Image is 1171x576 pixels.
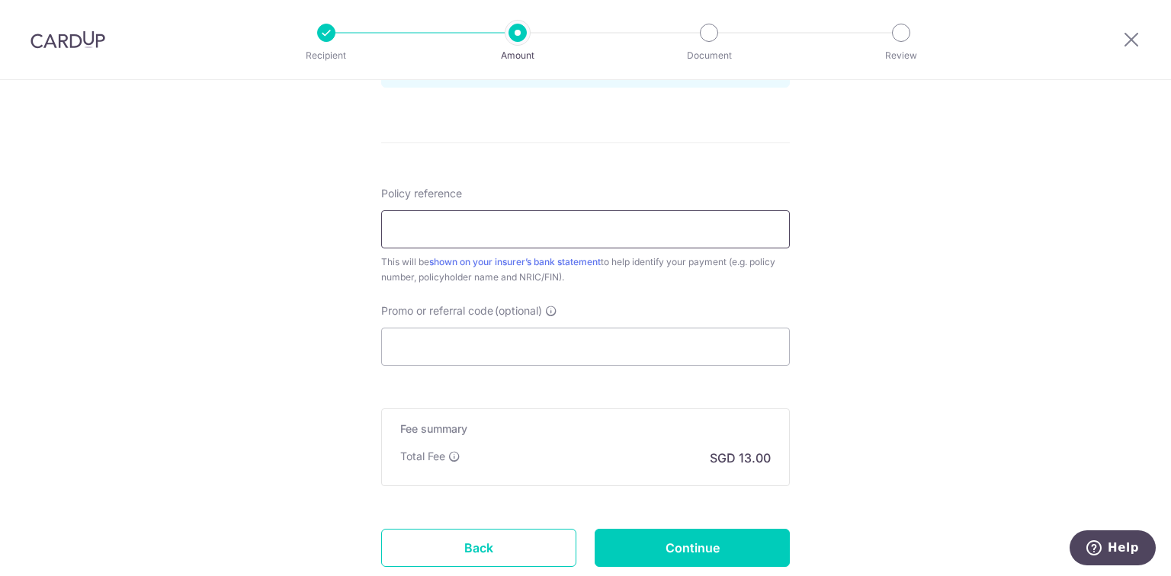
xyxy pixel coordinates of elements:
[461,48,574,63] p: Amount
[30,30,105,49] img: CardUp
[381,254,790,285] div: This will be to help identify your payment (e.g. policy number, policyholder name and NRIC/FIN).
[270,48,383,63] p: Recipient
[429,256,601,267] a: shown on your insurer’s bank statement
[710,449,771,467] p: SGD 13.00
[845,48,958,63] p: Review
[1069,530,1156,568] iframe: Opens a widget where you can find more information
[495,303,542,318] span: (optional)
[381,303,493,318] span: Promo or referral code
[400,421,771,437] h5: Fee summary
[381,186,462,201] label: Policy reference
[400,449,445,464] p: Total Fee
[381,529,576,567] a: Back
[595,529,790,567] input: Continue
[653,48,765,63] p: Document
